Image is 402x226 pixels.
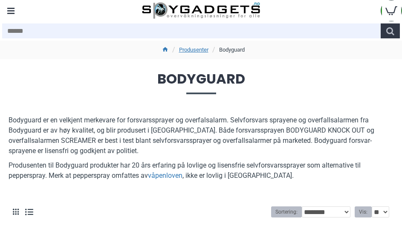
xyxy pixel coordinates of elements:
label: Sortering: [271,206,302,217]
a: våpenloven [148,171,182,181]
img: SpyGadgets.no [142,2,260,19]
p: Bodyguard er en velkjent merkevare for forsvarssprayer og overfalsalarm. Selvforsvars sprayene og... [9,115,393,156]
span: Bodyguard [9,72,393,94]
p: Produsenten til Bodyguard produkter har 20 års erfaring på lovlige og lisensfrie selvforsvarsspra... [9,160,393,181]
a: Produsenter [179,46,208,54]
label: Vis: [355,206,372,217]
